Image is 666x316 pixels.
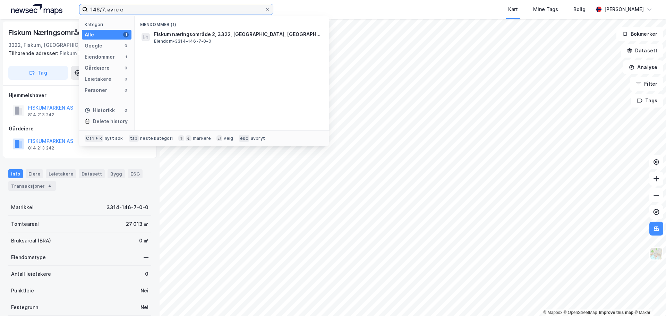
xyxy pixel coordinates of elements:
[105,136,123,141] div: nytt søk
[85,106,115,114] div: Historikk
[599,310,633,315] a: Improve this map
[11,203,34,212] div: Matrikkel
[11,237,51,245] div: Bruksareal (BRA)
[616,27,663,41] button: Bokmerker
[93,117,128,126] div: Delete history
[508,5,518,14] div: Kart
[8,66,68,80] button: Tag
[128,169,143,178] div: ESG
[251,136,265,141] div: avbryt
[623,60,663,74] button: Analyse
[144,253,148,262] div: —
[123,108,129,113] div: 0
[145,270,148,278] div: 0
[8,181,56,191] div: Transaksjoner
[533,5,558,14] div: Mine Tags
[11,303,38,311] div: Festegrunn
[630,77,663,91] button: Filter
[11,220,39,228] div: Tomteareal
[631,94,663,108] button: Tags
[85,64,110,72] div: Gårdeiere
[28,112,54,118] div: 814 213 242
[123,32,129,37] div: 1
[8,49,146,58] div: Fiskum Næringsområde 4
[224,136,233,141] div: velg
[564,310,597,315] a: OpenStreetMap
[123,76,129,82] div: 0
[88,4,265,15] input: Søk på adresse, matrikkel, gårdeiere, leietakere eller personer
[140,287,148,295] div: Nei
[193,136,211,141] div: markere
[79,169,105,178] div: Datasett
[123,43,129,49] div: 0
[129,135,139,142] div: tab
[650,247,663,260] img: Z
[85,75,111,83] div: Leietakere
[11,4,62,15] img: logo.a4113a55bc3d86da70a041830d287a7e.svg
[106,203,148,212] div: 3314-146-7-0-0
[140,136,173,141] div: neste kategori
[126,220,148,228] div: 27 013 ㎡
[573,5,586,14] div: Bolig
[28,145,54,151] div: 814 213 242
[9,91,151,100] div: Hjemmelshaver
[631,283,666,316] iframe: Chat Widget
[543,310,562,315] a: Mapbox
[9,125,151,133] div: Gårdeiere
[621,44,663,58] button: Datasett
[135,16,329,29] div: Eiendommer (1)
[139,237,148,245] div: 0 ㎡
[154,39,211,44] span: Eiendom • 3314-146-7-0-0
[85,31,94,39] div: Alle
[85,135,103,142] div: Ctrl + k
[11,270,51,278] div: Antall leietakere
[26,169,43,178] div: Eiere
[154,30,321,39] span: Fiskum næringsområde 2, 3322, [GEOGRAPHIC_DATA], [GEOGRAPHIC_DATA]
[85,86,107,94] div: Personer
[8,27,93,38] div: Fiskum Næringsområde 2
[631,283,666,316] div: Kontrollprogram for chat
[8,169,23,178] div: Info
[123,54,129,60] div: 1
[8,50,60,56] span: Tilhørende adresser:
[85,22,131,27] div: Kategori
[140,303,148,311] div: Nei
[108,169,125,178] div: Bygg
[11,287,34,295] div: Punktleie
[239,135,249,142] div: esc
[8,41,94,49] div: 3322, Fiskum, [GEOGRAPHIC_DATA]
[46,182,53,189] div: 4
[11,253,46,262] div: Eiendomstype
[604,5,644,14] div: [PERSON_NAME]
[85,53,115,61] div: Eiendommer
[46,169,76,178] div: Leietakere
[123,87,129,93] div: 0
[85,42,102,50] div: Google
[123,65,129,71] div: 0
